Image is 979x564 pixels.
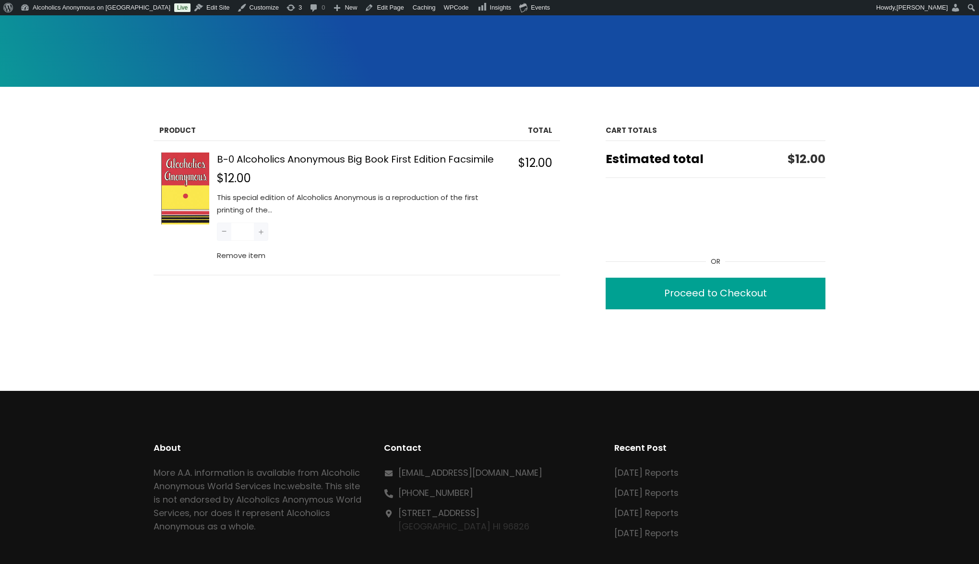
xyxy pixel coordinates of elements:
a: B-0 Alcoholics Anonymous Big Book First Edition Facsimile [217,153,494,166]
span: $12.00 [217,170,251,186]
a: [STREET_ADDRESS] [398,507,479,519]
div: Proceed to Checkout [664,285,767,302]
span: Insights [490,4,512,11]
a: [EMAIL_ADDRESS][DOMAIN_NAME] [398,467,542,479]
a: [PHONE_NUMBER] [398,487,473,499]
div: Or [606,257,825,266]
iframe: PayPal-paypal [606,193,824,216]
a: [DATE] Reports [614,527,679,539]
input: Quantity of B-0 Alcoholics Anonymous Big Book First Edition Facsimile in your cart. [231,223,254,241]
a: [DATE] Reports [614,507,679,519]
h2: About [154,441,365,455]
h2: Cart totals [606,120,825,141]
a: Live [174,3,191,12]
a: website [287,480,321,492]
span: $12.00 [788,151,825,167]
button: Increase quantity of B-0 Alcoholics Anonymous Big Book First Edition Facsimile [254,223,268,241]
span: Estimated total [606,149,788,170]
p: [GEOGRAPHIC_DATA] HI 96826 [398,506,529,533]
span: Product [159,125,196,135]
button: Remove B-0 Alcoholics Anonymous Big Book First Edition Facsimile from cart [217,249,265,262]
p: More A.A. information is available from Alcoholic Anonymous World Services Inc. . This site is no... [154,466,365,533]
span: Total [528,125,552,135]
img: B-0 Alcoholics Anonymous Big Book First Edition Facsimile [161,153,209,224]
iframe: PayPal-venmo [606,222,824,245]
a: Proceed to Checkout [606,278,825,309]
h2: Recent Post [614,441,825,455]
span: [PERSON_NAME] [896,4,948,11]
p: This special edition of Alcoholics Anonymous is a reproduction of the first printing of the… [217,191,504,217]
button: Reduce quantity of B-0 Alcoholics Anonymous Big Book First Edition Facsimile [217,223,231,241]
a: [DATE] Reports [614,467,679,479]
a: [DATE] Reports [614,487,679,499]
h2: Contact [384,441,595,455]
span: $12.00 [518,155,552,171]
